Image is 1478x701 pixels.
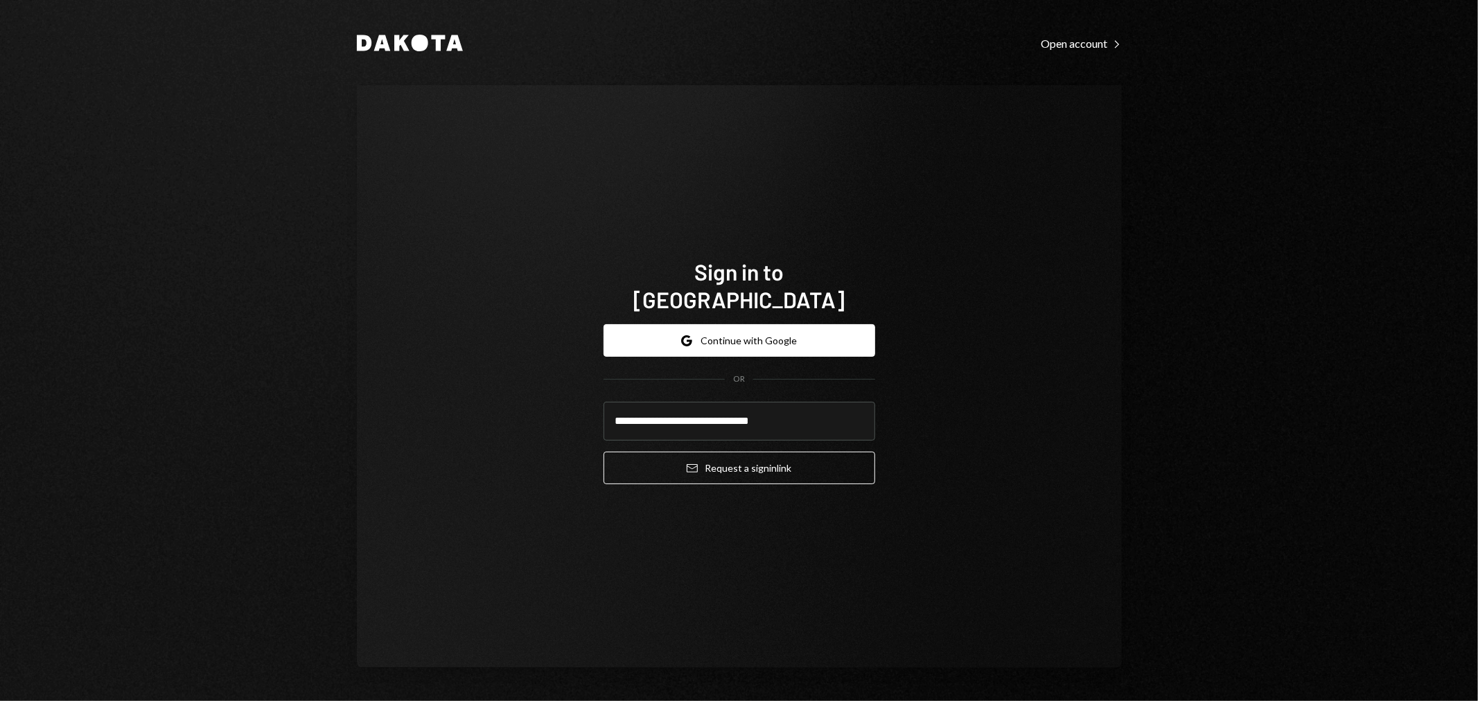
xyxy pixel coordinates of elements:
div: Open account [1041,37,1122,51]
button: Continue with Google [604,324,875,357]
div: OR [733,373,745,385]
h1: Sign in to [GEOGRAPHIC_DATA] [604,258,875,313]
a: Open account [1041,35,1122,51]
button: Request a signinlink [604,452,875,484]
